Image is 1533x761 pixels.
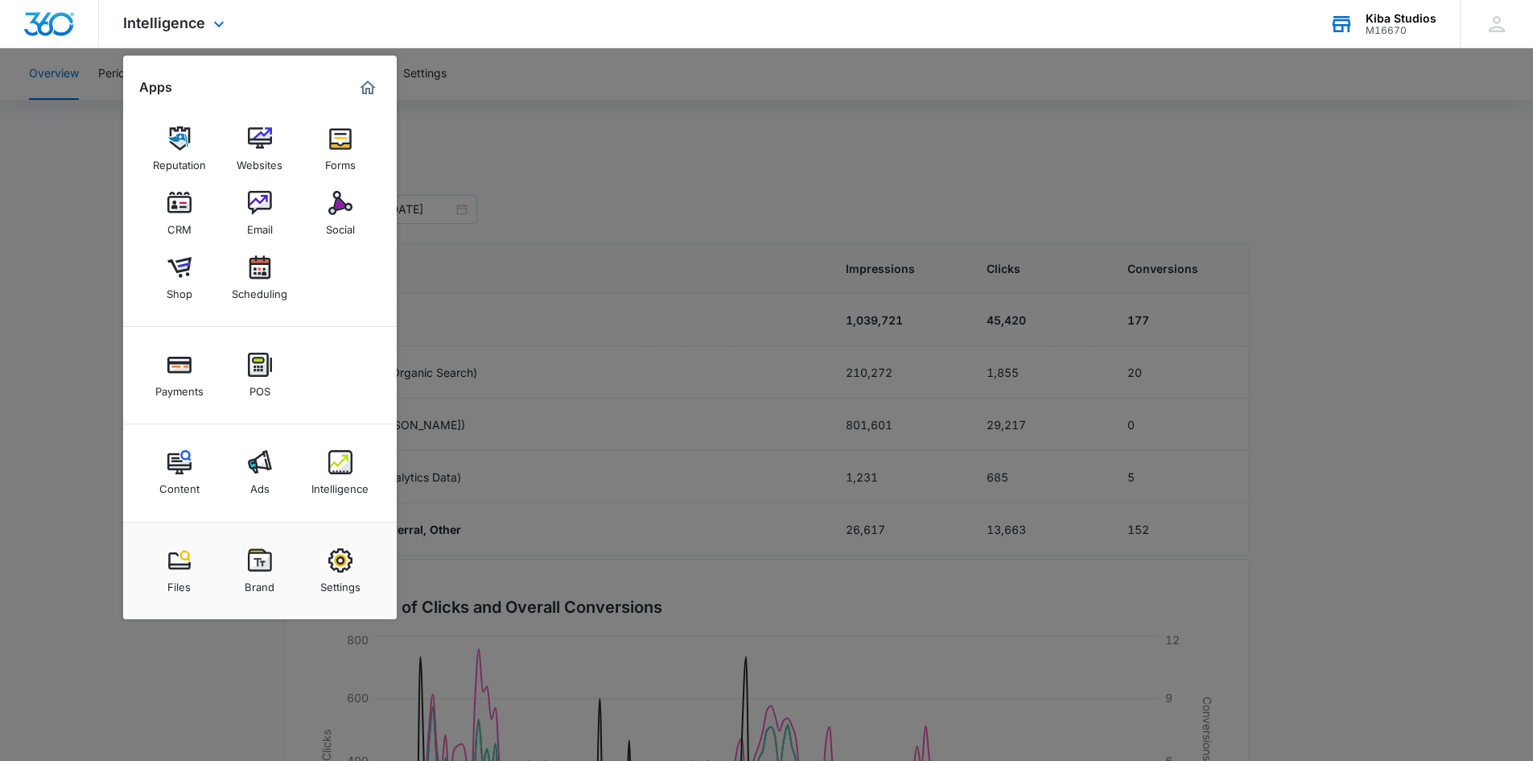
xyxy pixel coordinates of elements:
[149,345,210,406] a: Payments
[250,474,270,495] div: Ads
[325,151,356,172] div: Forms
[310,118,371,180] a: Forms
[229,442,291,503] a: Ads
[355,75,381,101] a: Marketing 360® Dashboard
[149,540,210,602] a: Files
[149,247,210,308] a: Shop
[229,247,291,308] a: Scheduling
[320,573,361,593] div: Settings
[155,377,204,398] div: Payments
[149,118,210,180] a: Reputation
[310,442,371,503] a: Intelligence
[167,573,191,593] div: Files
[149,442,210,503] a: Content
[229,540,291,602] a: Brand
[1366,12,1436,25] div: account name
[310,540,371,602] a: Settings
[139,80,172,95] h2: Apps
[249,377,270,398] div: POS
[1366,25,1436,36] div: account id
[310,183,371,244] a: Social
[311,474,369,495] div: Intelligence
[149,183,210,244] a: CRM
[123,14,205,31] span: Intelligence
[159,474,200,495] div: Content
[229,118,291,180] a: Websites
[153,151,206,172] div: Reputation
[167,279,192,300] div: Shop
[167,215,192,236] div: CRM
[247,215,273,236] div: Email
[229,345,291,406] a: POS
[245,573,274,593] div: Brand
[232,279,287,300] div: Scheduling
[326,215,355,236] div: Social
[237,151,282,172] div: Websites
[229,183,291,244] a: Email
